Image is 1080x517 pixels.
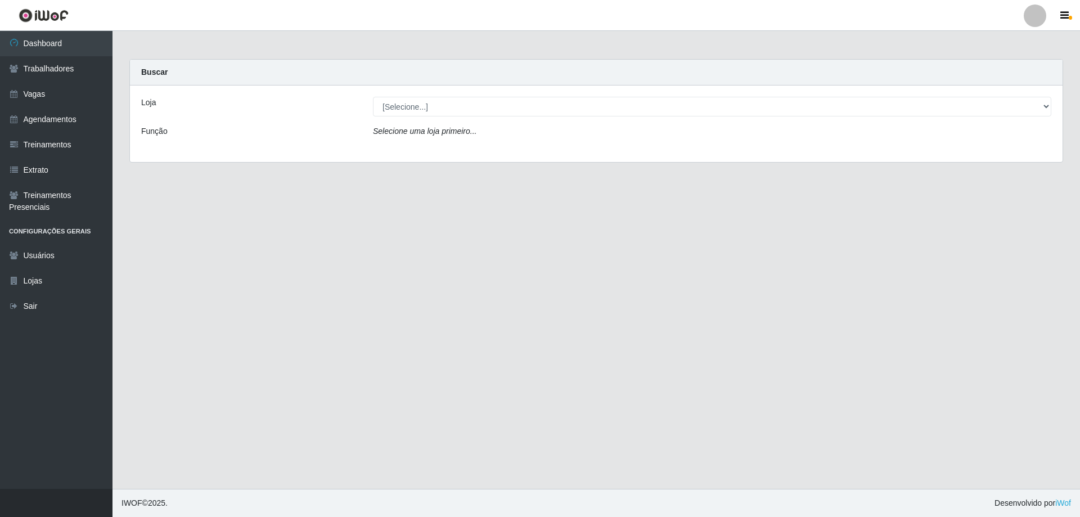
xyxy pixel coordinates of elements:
[141,97,156,109] label: Loja
[994,497,1071,509] span: Desenvolvido por
[141,68,168,77] strong: Buscar
[121,497,168,509] span: © 2025 .
[19,8,69,23] img: CoreUI Logo
[121,498,142,507] span: IWOF
[141,125,168,137] label: Função
[373,127,476,136] i: Selecione uma loja primeiro...
[1055,498,1071,507] a: iWof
